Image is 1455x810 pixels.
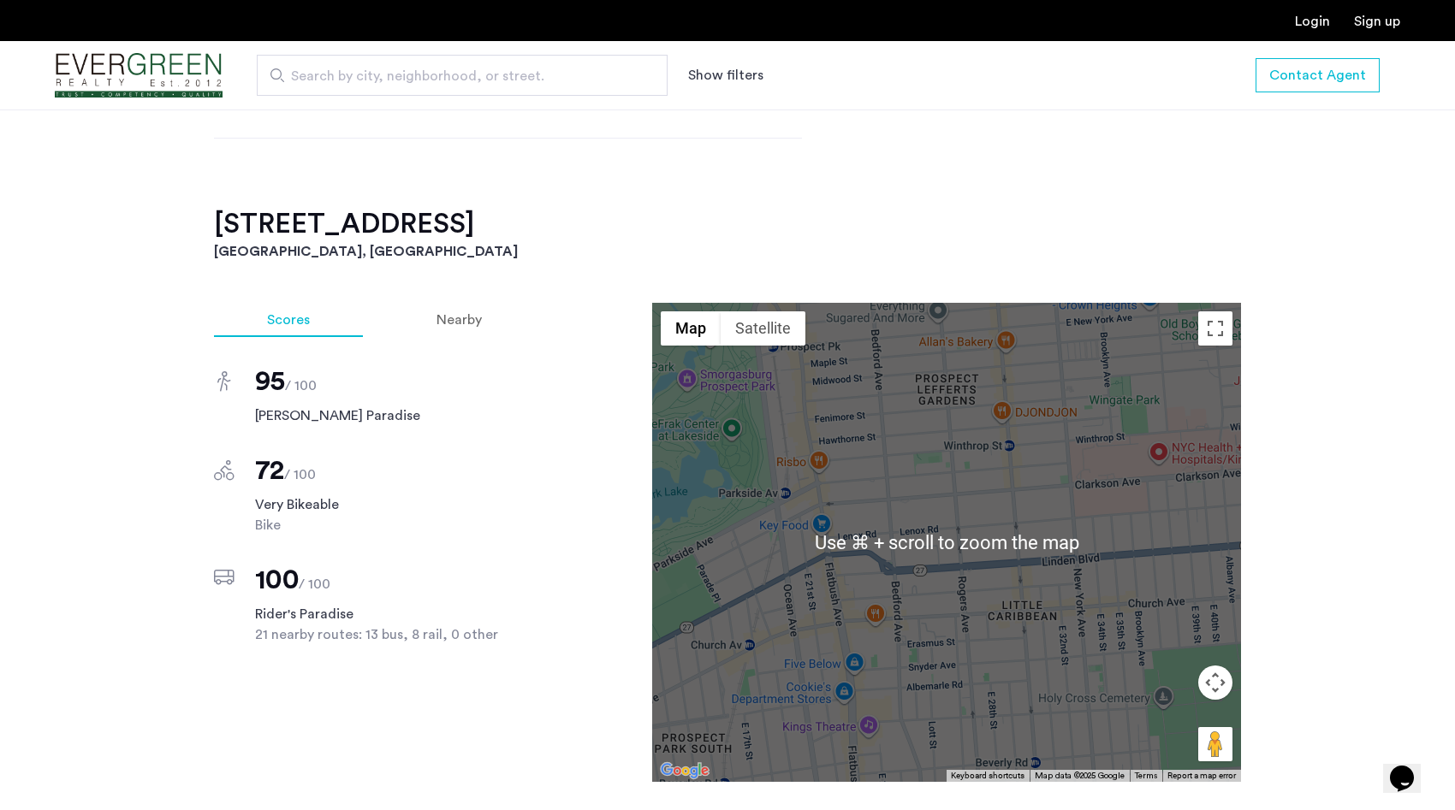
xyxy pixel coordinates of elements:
[284,468,316,482] span: / 100
[255,457,284,484] span: 72
[1135,770,1157,782] a: Terms (opens in new tab)
[688,65,763,86] button: Show or hide filters
[257,55,668,96] input: Apartment Search
[255,494,535,515] span: Very Bikeable
[1167,770,1236,782] a: Report a map error
[255,405,535,426] span: [PERSON_NAME] Paradise
[1354,15,1400,28] a: Registration
[214,207,1241,241] h2: [STREET_ADDRESS]
[267,313,310,327] span: Scores
[55,44,223,108] img: logo
[214,241,1241,262] h3: [GEOGRAPHIC_DATA], [GEOGRAPHIC_DATA]
[55,44,223,108] a: Cazamio Logo
[656,760,713,782] a: Open this area in Google Maps (opens a new window)
[217,371,231,392] img: score
[721,311,805,346] button: Show satellite imagery
[951,770,1024,782] button: Keyboard shortcuts
[214,460,235,481] img: score
[1035,772,1125,780] span: Map data ©2025 Google
[1269,65,1366,86] span: Contact Agent
[214,570,235,585] img: score
[299,577,330,591] span: / 100
[1383,742,1438,793] iframe: chat widget
[1198,311,1232,346] button: Toggle fullscreen view
[255,368,285,395] span: 95
[255,515,535,535] span: Bike
[1295,15,1330,28] a: Login
[291,66,620,86] span: Search by city, neighborhood, or street.
[285,379,317,393] span: / 100
[656,760,713,782] img: Google
[1198,665,1232,700] button: Map camera controls
[255,604,535,624] span: Rider's Paradise
[436,313,482,327] span: Nearby
[661,311,721,346] button: Show street map
[255,566,299,594] span: 100
[1198,727,1232,761] button: Drag Pegman onto the map to open Street View
[255,624,535,645] span: 21 nearby routes: 13 bus, 8 rail, 0 other
[1256,58,1380,92] button: button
